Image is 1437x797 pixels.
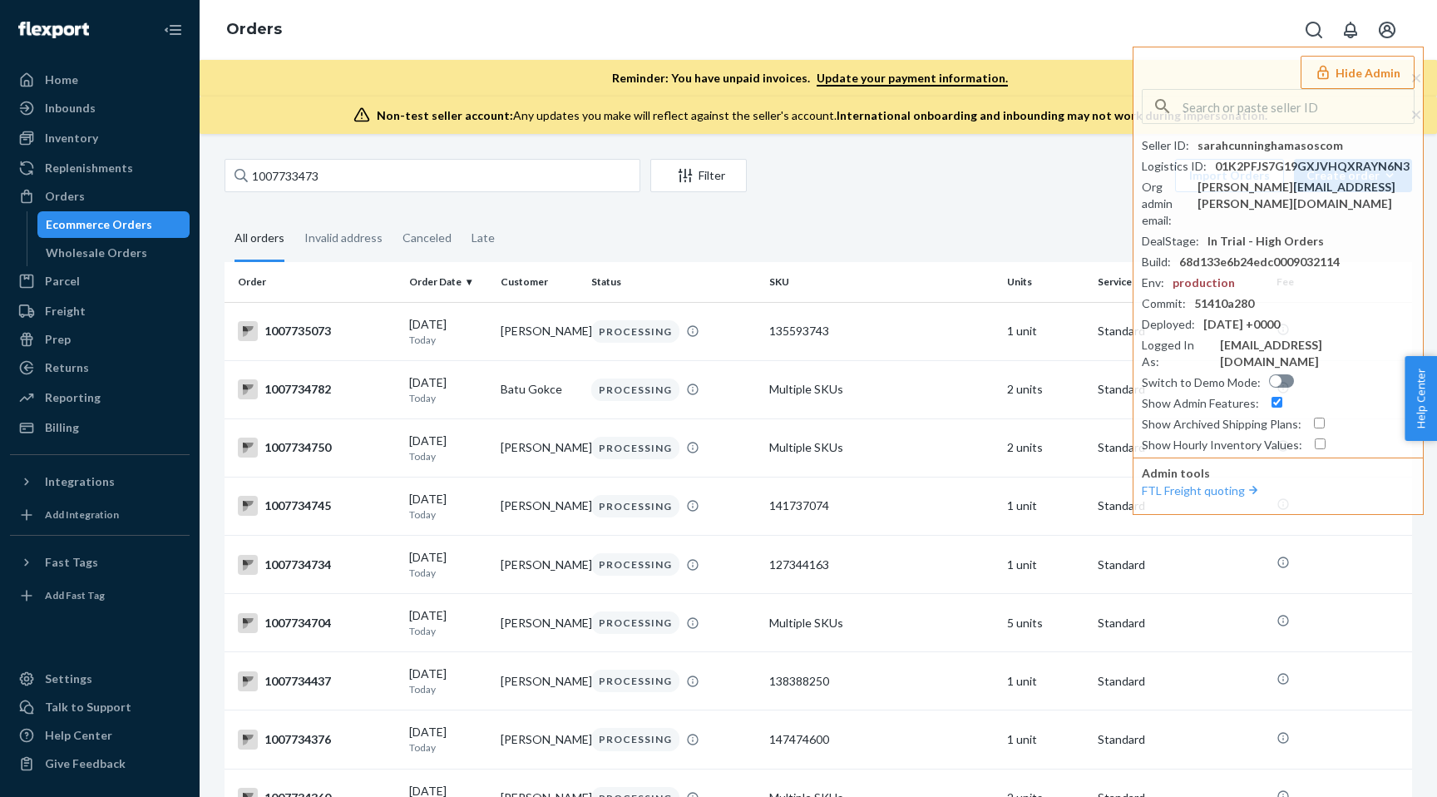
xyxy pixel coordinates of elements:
[37,240,190,266] a: Wholesale Orders
[1000,360,1092,418] td: 2 units
[494,710,585,769] td: [PERSON_NAME]
[10,326,190,353] a: Prep
[1000,262,1092,302] th: Units
[45,100,96,116] div: Inbounds
[1098,498,1262,514] p: Standard
[46,216,152,233] div: Ecommerce Orders
[409,607,486,638] div: [DATE]
[591,670,679,692] div: PROCESSING
[817,71,1008,87] a: Update your payment information.
[10,722,190,749] a: Help Center
[226,20,282,38] a: Orders
[769,673,994,690] div: 138388250
[45,419,79,436] div: Billing
[650,159,747,192] button: Filter
[238,730,396,750] div: 1007734376
[10,694,190,720] a: Talk to Support
[763,262,1000,302] th: SKU
[612,70,1008,87] p: Reminder: You have unpaid invoices.
[591,728,679,750] div: PROCESSING
[1000,302,1092,360] td: 1 unit
[409,449,486,463] p: Today
[1142,437,1302,453] div: Show Hourly Inventory Values :
[1183,90,1414,123] input: Search or paste seller ID
[45,699,131,715] div: Talk to Support
[1173,275,1235,291] div: production
[409,666,486,696] div: [DATE]
[409,374,486,405] div: [DATE]
[1142,179,1189,229] div: Org admin email :
[409,724,486,755] div: [DATE]
[591,437,679,459] div: PROCESSING
[409,566,486,580] p: Today
[1301,56,1415,89] button: Hide Admin
[45,188,85,205] div: Orders
[238,321,396,341] div: 1007735073
[409,333,486,347] p: Today
[10,502,190,528] a: Add Integration
[494,418,585,477] td: [PERSON_NAME]
[402,216,452,260] div: Canceled
[45,130,98,146] div: Inventory
[45,473,115,490] div: Integrations
[1098,615,1262,631] p: Standard
[409,391,486,405] p: Today
[409,491,486,522] div: [DATE]
[156,13,190,47] button: Close Navigation
[1000,536,1092,594] td: 1 unit
[45,755,126,772] div: Give Feedback
[1098,557,1262,573] p: Standard
[10,582,190,609] a: Add Fast Tag
[769,731,994,748] div: 147474600
[304,216,383,260] div: Invalid address
[1142,233,1199,250] div: DealStage :
[1000,477,1092,535] td: 1 unit
[45,671,92,687] div: Settings
[1142,316,1195,333] div: Deployed :
[763,360,1000,418] td: Multiple SKUs
[409,740,486,755] p: Today
[494,536,585,594] td: [PERSON_NAME]
[1142,295,1186,312] div: Commit :
[402,262,493,302] th: Order Date
[45,303,86,319] div: Freight
[10,95,190,121] a: Inbounds
[46,245,147,261] div: Wholesale Orders
[225,159,640,192] input: Search orders
[1194,295,1254,312] div: 51410a280
[409,549,486,580] div: [DATE]
[494,594,585,652] td: [PERSON_NAME]
[1334,13,1367,47] button: Open notifications
[1207,233,1324,250] div: In Trial - High Orders
[1179,254,1340,270] div: 68d133e6b24edc0009032114
[18,22,89,38] img: Flexport logo
[585,262,763,302] th: Status
[763,418,1000,477] td: Multiple SKUs
[1142,395,1259,412] div: Show Admin Features :
[1405,356,1437,441] span: Help Center
[1203,316,1280,333] div: [DATE] +0000
[45,160,133,176] div: Replenishments
[10,750,190,777] button: Give Feedback
[409,682,486,696] p: Today
[1142,337,1212,370] div: Logged In As :
[1000,710,1092,769] td: 1 unit
[10,354,190,381] a: Returns
[769,557,994,573] div: 127344163
[591,495,679,517] div: PROCESSING
[238,496,396,516] div: 1007734745
[213,6,295,54] ol: breadcrumbs
[494,302,585,360] td: [PERSON_NAME]
[10,268,190,295] a: Parcel
[1142,416,1301,433] div: Show Archived Shipping Plans :
[1098,731,1262,748] p: Standard
[37,211,190,238] a: Ecommerce Orders
[769,323,994,339] div: 135593743
[494,477,585,535] td: [PERSON_NAME]
[1197,179,1415,212] div: [PERSON_NAME][EMAIL_ADDRESS][PERSON_NAME][DOMAIN_NAME]
[45,588,105,602] div: Add Fast Tag
[494,360,585,418] td: Batu Gokce
[377,108,513,122] span: Non-test seller account:
[409,433,486,463] div: [DATE]
[501,275,578,289] div: Customer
